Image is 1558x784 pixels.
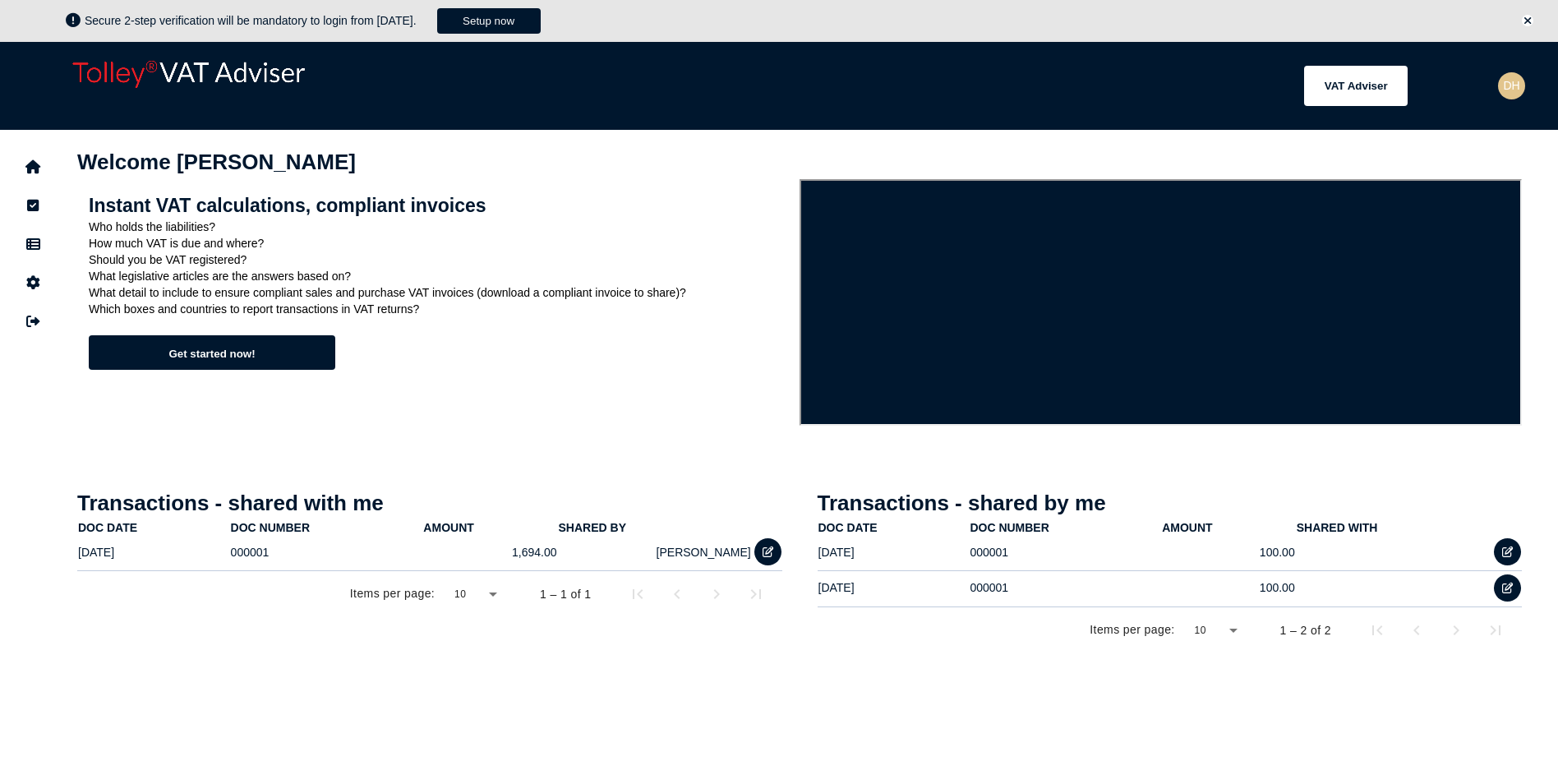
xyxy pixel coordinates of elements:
[78,521,229,534] div: doc date
[818,521,969,534] div: doc date
[16,188,50,223] button: Tasks
[89,335,335,370] button: Get started now!
[1297,521,1491,534] div: shared with
[559,521,751,534] div: shared by
[1498,72,1525,99] div: Profile settings
[1494,574,1521,602] button: Open shared transaction
[78,521,137,534] div: doc date
[89,220,788,233] p: Who holds the liabilities?
[66,54,349,118] div: app logo
[1297,521,1378,534] div: shared with
[1522,15,1533,26] button: Hide message
[16,265,50,300] button: Manage settings
[970,521,1049,534] div: doc number
[89,195,788,217] h2: Instant VAT calculations, compliant invoices
[540,586,591,602] div: 1 – 1 of 1
[1161,570,1296,604] td: 100.00
[89,270,788,283] p: What legislative articles are the answers based on?
[754,538,781,565] button: Open shared transaction
[85,14,433,27] div: Secure 2-step verification will be mandatory to login from [DATE].
[1090,621,1174,638] div: Items per page:
[350,585,435,602] div: Items per page:
[77,491,782,516] h1: Transactions - shared with me
[1162,521,1295,534] div: Amount
[1161,535,1296,569] td: 100.00
[1494,538,1521,565] button: Open shared transaction
[422,535,557,569] td: 1,694.00
[800,179,1522,426] iframe: VAT Adviser intro
[818,491,1523,516] h1: Transactions - shared by me
[89,253,788,266] p: Should you be VAT registered?
[230,535,423,569] td: 000001
[558,535,752,569] td: [PERSON_NAME]
[231,521,310,534] div: doc number
[969,570,1161,604] td: 000001
[818,570,970,604] td: [DATE]
[1280,622,1331,639] div: 1 – 2 of 2
[423,521,473,534] div: Amount
[969,535,1161,569] td: 000001
[89,237,788,250] p: How much VAT is due and where?
[16,227,50,261] button: Data manager
[818,535,970,569] td: [DATE]
[437,8,541,34] button: Setup now
[1162,521,1212,534] div: Amount
[77,535,230,569] td: [DATE]
[1304,66,1408,106] button: Shows a dropdown of VAT Advisor options
[231,521,422,534] div: doc number
[357,66,1408,106] menu: navigate products
[16,304,50,339] button: Sign out
[26,244,40,245] i: Data manager
[89,302,788,316] p: Which boxes and countries to report transactions in VAT returns?
[77,150,1522,175] h1: Welcome [PERSON_NAME]
[970,521,1160,534] div: doc number
[16,150,50,184] button: Home
[423,521,556,534] div: Amount
[559,521,626,534] div: shared by
[89,286,788,299] p: What detail to include to ensure compliant sales and purchase VAT invoices (download a compliant ...
[818,521,878,534] div: doc date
